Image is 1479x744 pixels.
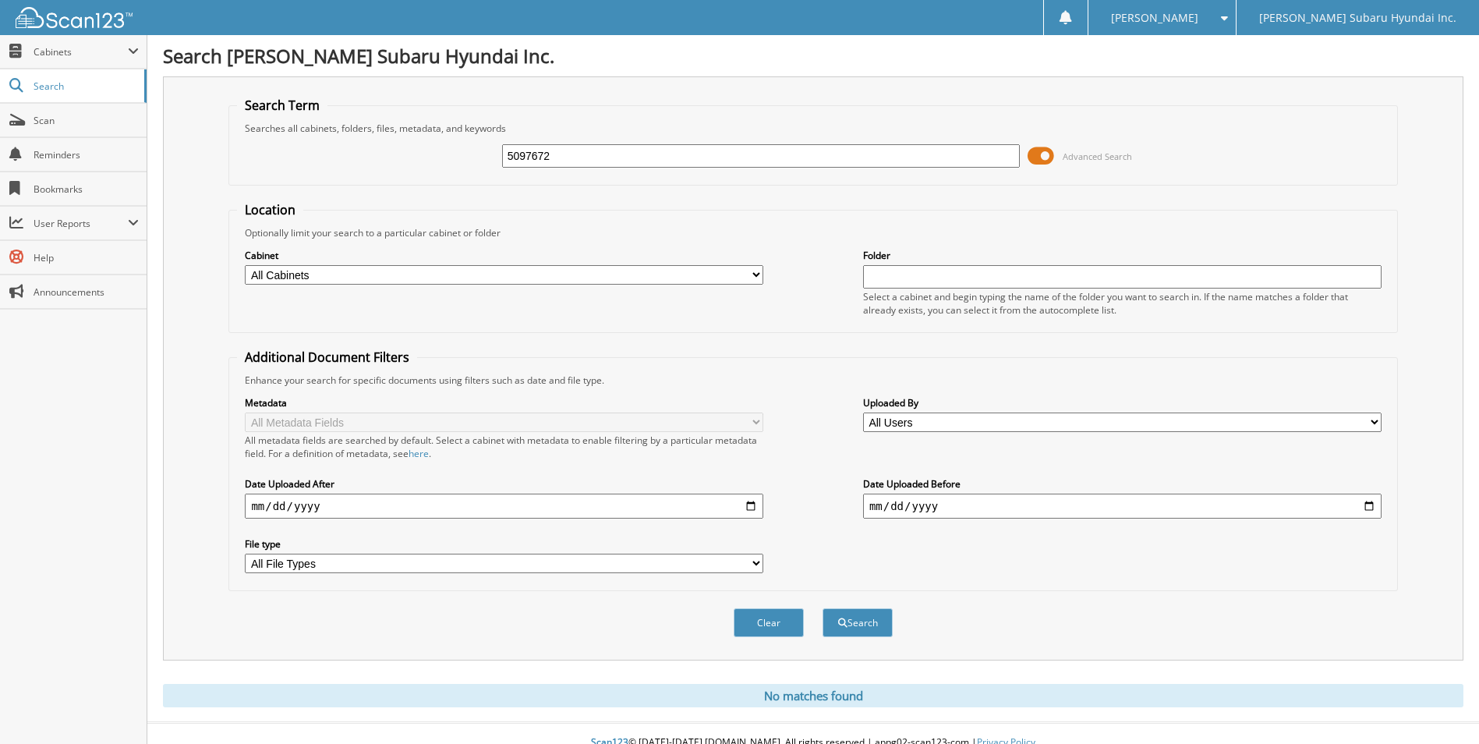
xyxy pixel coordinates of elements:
[237,349,417,366] legend: Additional Document Filters
[237,374,1389,387] div: Enhance your search for specific documents using filters such as date and file type.
[163,684,1463,707] div: No matches found
[863,249,1382,262] label: Folder
[34,251,139,264] span: Help
[237,226,1389,239] div: Optionally limit your search to a particular cabinet or folder
[34,182,139,196] span: Bookmarks
[16,7,133,28] img: scan123-logo-white.svg
[823,608,893,637] button: Search
[237,122,1389,135] div: Searches all cabinets, folders, files, metadata, and keywords
[237,97,327,114] legend: Search Term
[245,434,763,460] div: All metadata fields are searched by default. Select a cabinet with metadata to enable filtering b...
[245,494,763,519] input: start
[1259,13,1456,23] span: [PERSON_NAME] Subaru Hyundai Inc.
[34,148,139,161] span: Reminders
[34,217,128,230] span: User Reports
[34,114,139,127] span: Scan
[163,43,1463,69] h1: Search [PERSON_NAME] Subaru Hyundai Inc.
[1111,13,1198,23] span: [PERSON_NAME]
[734,608,804,637] button: Clear
[1063,151,1132,162] span: Advanced Search
[863,477,1382,491] label: Date Uploaded Before
[34,45,128,58] span: Cabinets
[863,494,1382,519] input: end
[34,285,139,299] span: Announcements
[34,80,136,93] span: Search
[245,396,763,409] label: Metadata
[863,290,1382,317] div: Select a cabinet and begin typing the name of the folder you want to search in. If the name match...
[245,537,763,551] label: File type
[863,396,1382,409] label: Uploaded By
[245,477,763,491] label: Date Uploaded After
[245,249,763,262] label: Cabinet
[409,447,429,460] a: here
[237,201,303,218] legend: Location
